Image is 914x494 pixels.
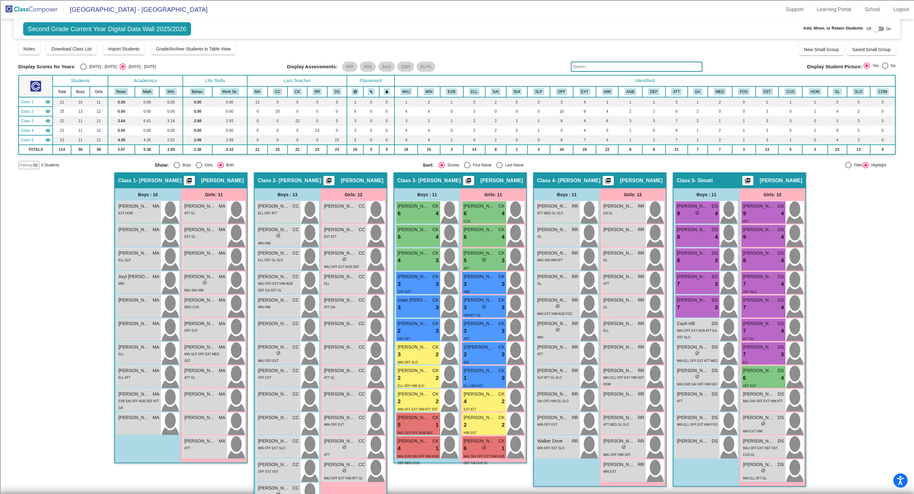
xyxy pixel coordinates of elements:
button: Print Students Details [603,176,614,185]
button: CC [273,88,282,95]
td: 6 [666,126,688,135]
td: 1 [527,116,550,126]
td: 6 [347,107,363,116]
td: 0 [288,107,307,116]
td: 0 [440,107,463,116]
button: SLP [533,88,544,95]
td: 2 [485,116,506,126]
button: Print Students Details [323,176,334,185]
td: 5 [847,126,870,135]
td: 0 [247,116,268,126]
span: New Small Group [804,47,839,52]
mat-chip: BAS [378,62,395,72]
td: 0 [870,107,896,116]
th: SST In Progress or Needed [756,86,778,97]
button: MED [714,88,726,95]
td: 0 [363,107,379,116]
td: 2 [688,107,708,116]
mat-icon: visibility [45,99,50,104]
td: 0 [642,126,666,135]
td: 3 [618,116,642,126]
td: 3 [463,97,485,107]
th: Students [53,75,108,86]
th: Extreme Behavior [440,86,463,97]
button: Read. [114,88,128,95]
td: 1 [596,97,618,107]
td: 0 [379,135,395,145]
td: 0 [327,116,347,126]
td: 2 [642,107,666,116]
td: 12 [90,126,108,135]
td: 4 [463,135,485,145]
td: 23 [307,126,327,135]
td: 2 [485,97,506,107]
td: 3.18 [159,116,183,126]
button: SLO [853,88,864,95]
td: 1 [527,126,550,135]
th: Major Behavior [394,86,418,97]
td: 1 [618,97,642,107]
td: 0 [485,107,506,116]
td: 1 [347,97,363,107]
td: 0 [247,135,268,145]
td: 0 [268,135,288,145]
td: 8 [550,116,573,126]
td: 0 [870,116,896,126]
button: ATT [671,88,682,95]
td: 0 [506,107,527,116]
td: Daniela Simati - Simati [19,135,53,145]
th: Foster [732,86,756,97]
button: CK [293,88,302,95]
td: 1 [688,126,708,135]
td: 1 [618,126,642,135]
td: 2 [463,116,485,126]
td: 1 [440,97,463,107]
td: 4 [573,97,596,107]
td: 0 [527,107,550,116]
td: 0 [327,107,347,116]
button: MIN [424,88,434,95]
input: Search... [571,62,703,72]
td: 4 [828,107,847,116]
div: [DATE] - [DATE] [126,64,156,70]
td: 2 [708,97,732,107]
button: Grade/Archive Students in Table View [151,43,236,55]
td: 0.00 [135,126,159,135]
td: 0 [847,97,870,107]
td: 12 [90,135,108,145]
button: MA [253,88,262,95]
th: Boys [71,86,90,97]
td: 2.09 [183,135,212,145]
button: SAI [491,88,500,95]
td: 4.30 [108,135,135,145]
td: 0 [870,126,896,135]
td: 10 [71,97,90,107]
td: 4 [573,126,596,135]
td: 2.52 [159,135,183,145]
td: 23 [53,126,71,135]
td: 4 [418,135,440,145]
button: EXB [446,88,457,95]
span: Class 3 [21,118,34,124]
div: Yes [870,63,879,69]
td: 21 [53,97,71,107]
td: 4 [394,107,418,116]
td: 0.00 [212,97,248,107]
th: Defiant [642,86,666,97]
span: Class 4 [21,128,34,133]
button: GL [833,88,842,95]
td: 1 [506,116,527,126]
td: 0 [379,126,395,135]
button: CUS [785,88,796,95]
span: Grade/Archive Students in Table View [156,46,231,51]
th: Aggressive Behavior [618,86,642,97]
td: 2.68 [183,116,212,126]
td: 9 [573,107,596,116]
td: 0.00 [108,97,135,107]
td: 0 [268,97,288,107]
td: 8 [596,116,618,126]
th: Individualized Education Plan [485,86,506,97]
button: FOS [738,88,750,95]
td: 0.00 [108,126,135,135]
mat-icon: visibility [45,128,50,133]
